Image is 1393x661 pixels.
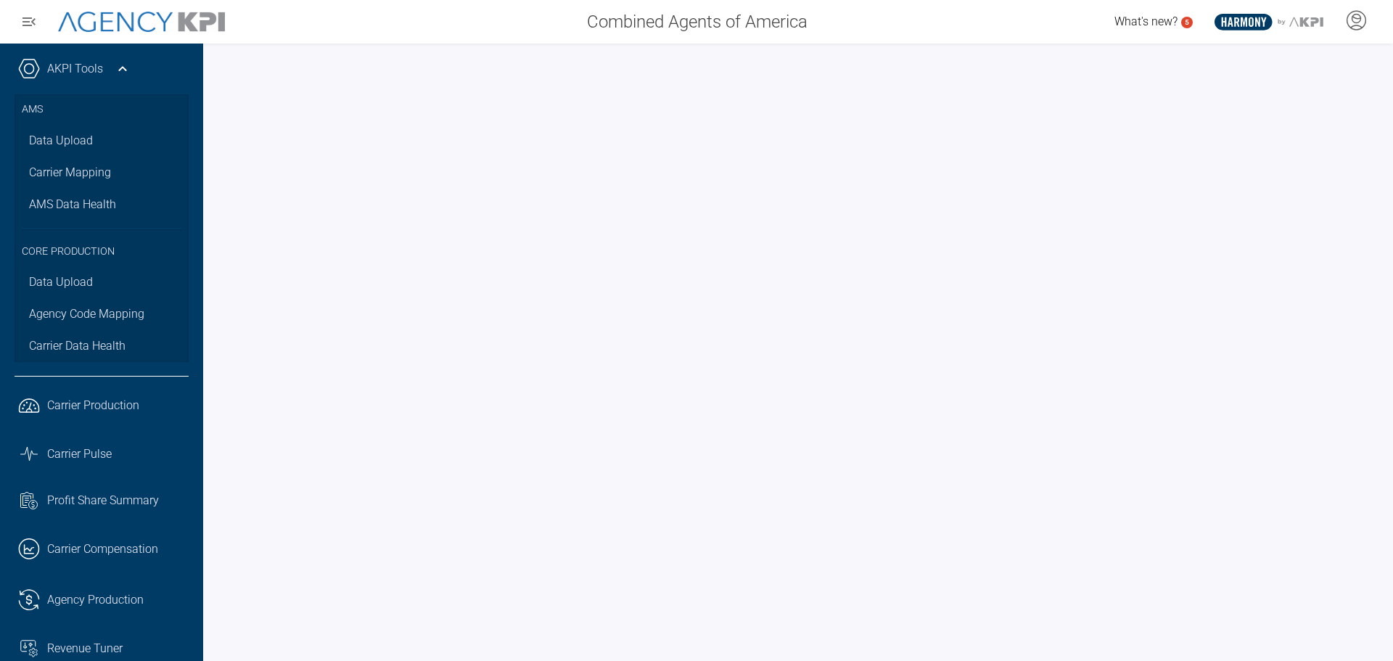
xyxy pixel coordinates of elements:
text: 5 [1185,18,1189,26]
a: Agency Code Mapping [15,298,189,330]
span: Carrier Data Health [29,337,126,355]
span: Carrier Production [47,397,139,414]
h3: AMS [22,94,181,125]
a: Carrier Data Health [15,330,189,362]
img: AgencyKPI [58,12,225,33]
a: AKPI Tools [47,60,103,78]
span: Carrier Compensation [47,541,158,558]
h3: Core Production [22,228,181,267]
a: Carrier Mapping [15,157,189,189]
span: Revenue Tuner [47,640,123,657]
a: Data Upload [15,266,189,298]
a: AMS Data Health [15,189,189,221]
span: AMS Data Health [29,196,116,213]
span: Agency Production [47,591,144,609]
span: Carrier Pulse [47,446,112,463]
a: Data Upload [15,125,189,157]
span: What's new? [1114,15,1178,28]
span: Combined Agents of America [587,9,808,35]
a: 5 [1181,17,1193,28]
span: Profit Share Summary [47,492,159,509]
